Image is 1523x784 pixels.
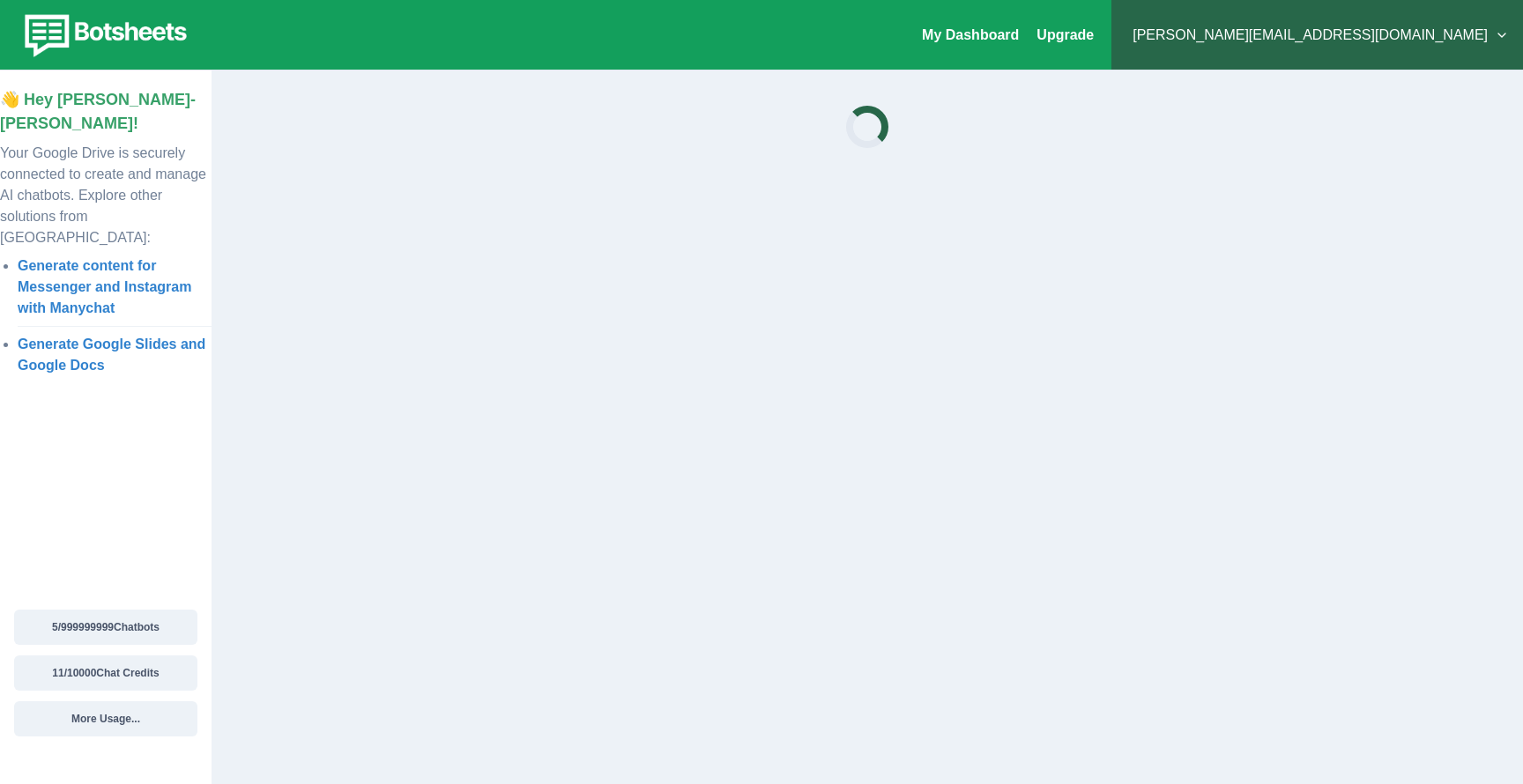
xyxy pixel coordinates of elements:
button: [PERSON_NAME][EMAIL_ADDRESS][DOMAIN_NAME] [1126,18,1509,53]
button: 5/999999999Chatbots [14,610,197,645]
a: My Dashboard [922,27,1019,42]
a: Generate content for Messenger and Instagram with Manychat [18,258,191,315]
button: 11/10000Chat Credits [14,655,197,691]
a: Generate Google Slides and Google Docs [18,337,205,373]
img: botsheets-logo.png [14,11,192,60]
a: Upgrade [1036,27,1094,42]
button: More Usage... [14,701,197,736]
